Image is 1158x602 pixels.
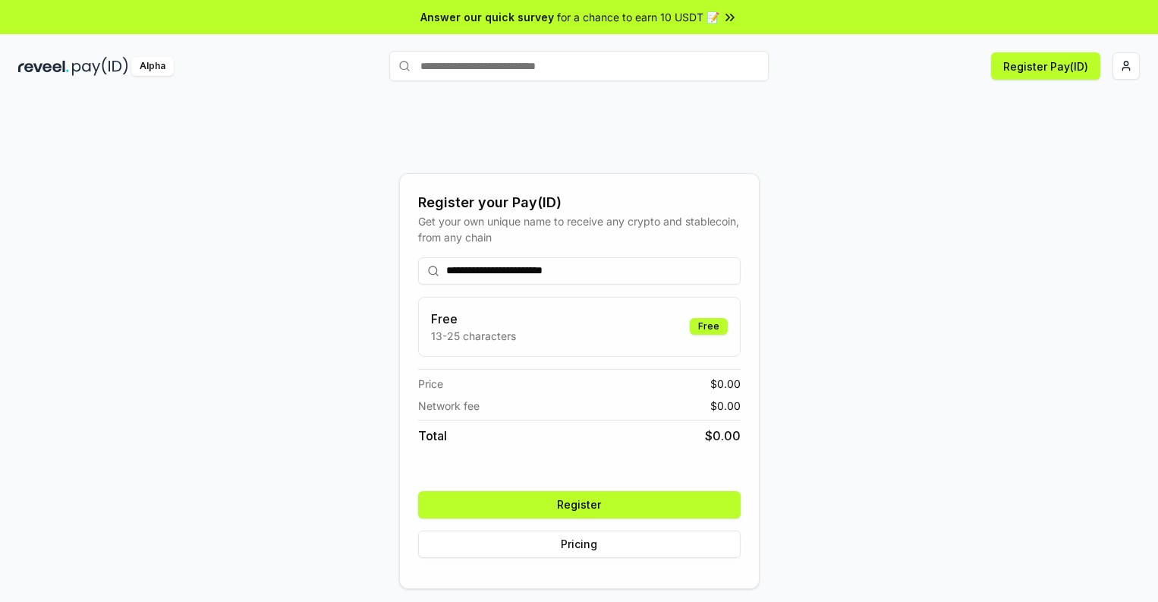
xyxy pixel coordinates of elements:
[418,427,447,445] span: Total
[18,57,69,76] img: reveel_dark
[418,376,443,392] span: Price
[418,213,741,245] div: Get your own unique name to receive any crypto and stablecoin, from any chain
[690,318,728,335] div: Free
[431,310,516,328] h3: Free
[418,192,741,213] div: Register your Pay(ID)
[710,376,741,392] span: $ 0.00
[557,9,719,25] span: for a chance to earn 10 USDT 📝
[431,328,516,344] p: 13-25 characters
[705,427,741,445] span: $ 0.00
[72,57,128,76] img: pay_id
[418,398,480,414] span: Network fee
[710,398,741,414] span: $ 0.00
[420,9,554,25] span: Answer our quick survey
[418,491,741,518] button: Register
[131,57,174,76] div: Alpha
[991,52,1100,80] button: Register Pay(ID)
[418,531,741,558] button: Pricing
